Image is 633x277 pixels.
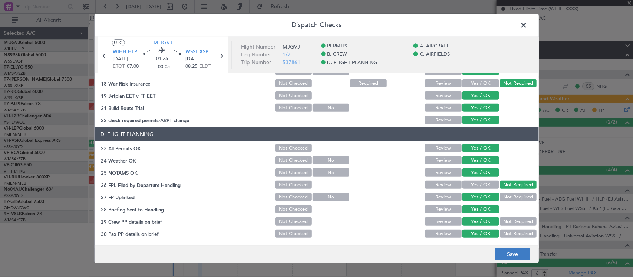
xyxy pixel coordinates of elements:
button: Not Required [500,181,537,189]
button: Yes / OK [462,193,499,201]
button: Yes / OK [462,181,499,189]
button: Yes / OK [462,205,499,213]
button: Not Required [500,230,537,238]
button: Yes / OK [462,116,499,124]
button: Yes / OK [462,156,499,164]
button: Yes / OK [462,91,499,100]
header: Dispatch Checks [95,14,539,36]
button: Yes / OK [462,230,499,238]
button: Not Required [500,193,537,201]
button: Yes / OK [462,144,499,152]
button: Yes / OK [462,168,499,177]
button: Yes / OK [462,79,499,87]
button: Not Required [500,217,537,226]
button: Yes / OK [462,104,499,112]
button: Save [495,248,530,260]
button: Not Required [500,79,537,87]
button: Yes / OK [462,217,499,226]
